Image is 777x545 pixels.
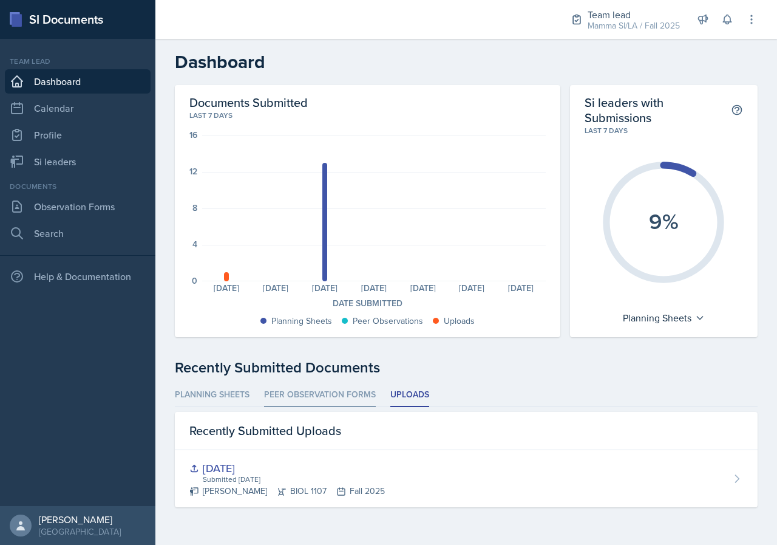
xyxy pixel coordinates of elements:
div: Uploads [444,315,475,327]
div: [DATE] [349,284,398,292]
div: Submitted [DATE] [202,474,385,485]
li: Uploads [390,383,429,407]
div: Date Submitted [189,297,546,310]
div: Planning Sheets [271,315,332,327]
div: 0 [192,276,197,285]
div: [GEOGRAPHIC_DATA] [39,526,121,538]
div: Peer Observations [353,315,423,327]
div: Last 7 days [585,125,743,136]
a: Search [5,221,151,245]
a: [DATE] Submitted [DATE] [PERSON_NAME]BIOL 1107Fall 2025 [175,450,758,507]
div: [PERSON_NAME] [39,513,121,526]
div: [DATE] [189,460,385,476]
div: Planning Sheets [617,308,711,327]
a: Profile [5,123,151,147]
h2: Dashboard [175,51,758,73]
div: [PERSON_NAME] BIOL 1107 Fall 2025 [189,485,385,498]
div: Help & Documentation [5,264,151,289]
div: [DATE] [447,284,497,292]
h2: Si leaders with Submissions [585,95,731,125]
div: Recently Submitted Documents [175,357,758,379]
div: Team lead [5,56,151,67]
div: [DATE] [202,284,251,292]
a: Dashboard [5,69,151,94]
div: [DATE] [497,284,546,292]
li: Planning Sheets [175,383,249,407]
div: 8 [192,204,197,212]
div: 4 [192,240,197,249]
a: Si leaders [5,149,151,174]
div: Mamma SI/LA / Fall 2025 [588,19,680,32]
div: Last 7 days [189,110,546,121]
a: Observation Forms [5,194,151,219]
li: Peer Observation Forms [264,383,376,407]
div: Documents [5,181,151,192]
div: 16 [189,131,197,139]
text: 9% [649,205,679,236]
div: [DATE] [251,284,300,292]
h2: Documents Submitted [189,95,546,110]
div: Team lead [588,7,680,22]
div: Recently Submitted Uploads [175,412,758,450]
div: [DATE] [300,284,350,292]
div: 12 [189,167,197,176]
div: [DATE] [398,284,447,292]
a: Calendar [5,96,151,120]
